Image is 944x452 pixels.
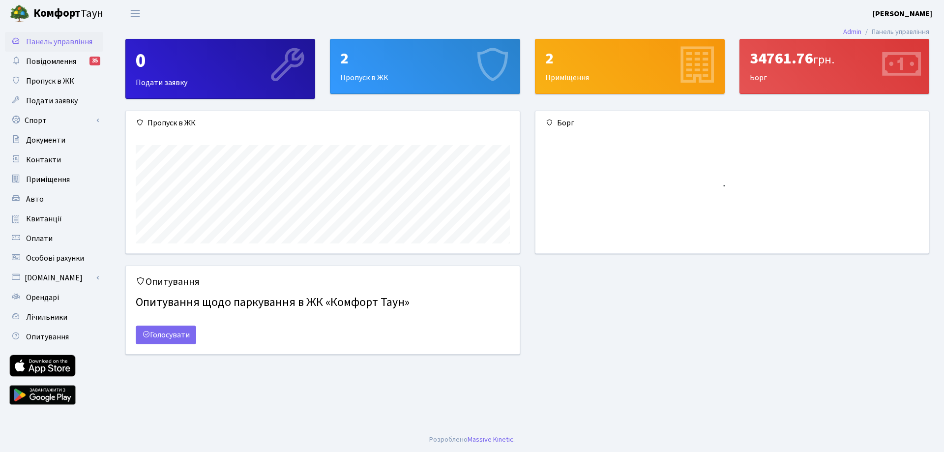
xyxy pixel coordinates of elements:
a: Контакти [5,150,103,170]
a: Спорт [5,111,103,130]
nav: breadcrumb [828,22,944,42]
div: 34761.76 [750,49,919,68]
a: Приміщення [5,170,103,189]
a: Панель управління [5,32,103,52]
span: Подати заявку [26,95,78,106]
div: 35 [89,57,100,65]
div: Борг [740,39,929,93]
a: Подати заявку [5,91,103,111]
img: logo.png [10,4,29,24]
div: . [429,434,515,445]
a: 2Пропуск в ЖК [330,39,520,94]
a: 0Подати заявку [125,39,315,99]
span: Контакти [26,154,61,165]
a: [DOMAIN_NAME] [5,268,103,288]
span: Панель управління [26,36,92,47]
span: Особові рахунки [26,253,84,264]
span: Опитування [26,331,69,342]
div: 0 [136,49,305,73]
a: Голосувати [136,326,196,344]
div: Подати заявку [126,39,315,98]
div: Пропуск в ЖК [330,39,519,93]
a: Пропуск в ЖК [5,71,103,91]
li: Панель управління [861,27,929,37]
a: Лічильники [5,307,103,327]
span: Лічильники [26,312,67,323]
b: [PERSON_NAME] [873,8,932,19]
a: Розроблено [429,434,468,445]
a: Авто [5,189,103,209]
span: Приміщення [26,174,70,185]
b: Комфорт [33,5,81,21]
a: Admin [843,27,861,37]
span: Пропуск в ЖК [26,76,74,87]
a: Документи [5,130,103,150]
a: Орендарі [5,288,103,307]
button: Переключити навігацію [123,5,147,22]
h4: Опитування щодо паркування в ЖК «Комфорт Таун» [136,292,510,314]
span: Квитанції [26,213,62,224]
a: 2Приміщення [535,39,725,94]
div: Борг [535,111,929,135]
a: Особові рахунки [5,248,103,268]
a: [PERSON_NAME] [873,8,932,20]
a: Квитанції [5,209,103,229]
span: Документи [26,135,65,146]
span: Орендарі [26,292,59,303]
span: грн. [813,51,834,68]
span: Повідомлення [26,56,76,67]
div: 2 [545,49,714,68]
span: Таун [33,5,103,22]
h5: Опитування [136,276,510,288]
a: Повідомлення35 [5,52,103,71]
span: Оплати [26,233,53,244]
a: Оплати [5,229,103,248]
a: Опитування [5,327,103,347]
div: Приміщення [535,39,724,93]
div: 2 [340,49,509,68]
span: Авто [26,194,44,205]
div: Пропуск в ЖК [126,111,520,135]
a: Massive Kinetic [468,434,513,445]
